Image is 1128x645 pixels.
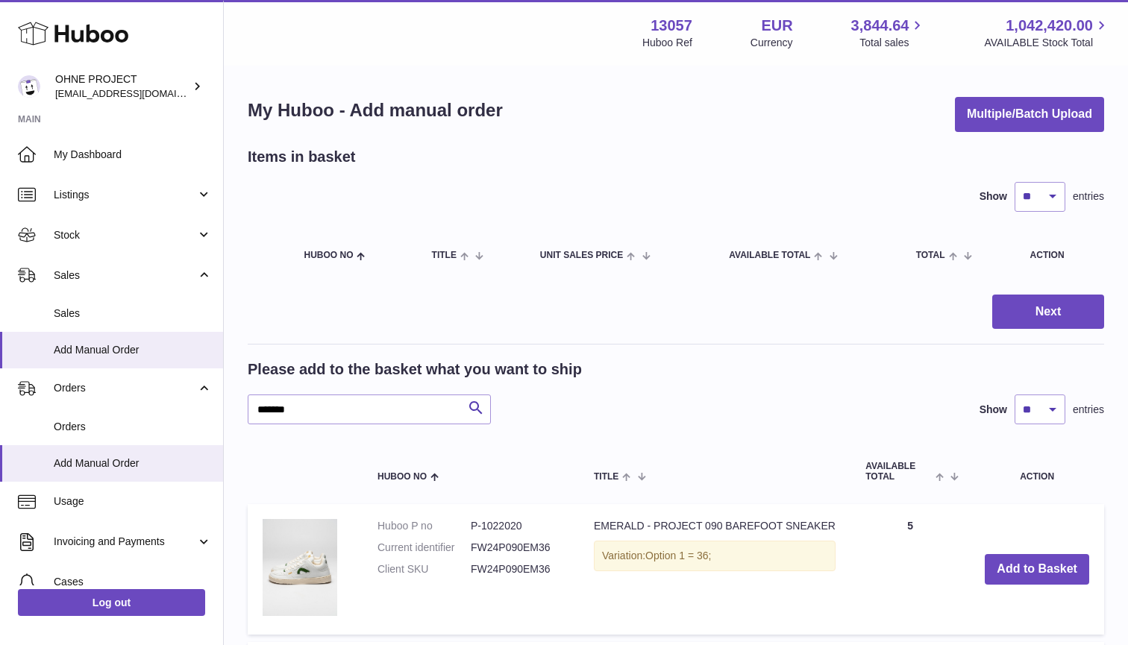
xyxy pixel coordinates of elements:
span: Add Manual Order [54,456,212,471]
dt: Huboo P no [377,519,471,533]
span: entries [1073,189,1104,204]
a: Log out [18,589,205,616]
div: Huboo Ref [642,36,692,50]
span: AVAILABLE Stock Total [984,36,1110,50]
th: Action [970,447,1104,496]
div: OHNE PROJECT [55,72,189,101]
a: 3,844.64 Total sales [851,16,927,50]
dd: FW24P090EM36 [471,562,564,576]
button: Add to Basket [985,554,1089,585]
h2: Please add to the basket what you want to ship [248,359,582,380]
span: Stock [54,228,196,242]
img: EMERALD - PROJECT 090 BAREFOOT SNEAKER [263,519,337,616]
label: Show [980,189,1007,204]
img: support@ohneproject.com [18,75,40,98]
span: Unit Sales Price [540,251,623,260]
span: My Dashboard [54,148,212,162]
div: Variation: [594,541,836,571]
strong: 13057 [651,16,692,36]
span: Sales [54,306,212,321]
span: Usage [54,494,212,509]
span: Total [916,251,945,260]
h1: My Huboo - Add manual order [248,98,503,122]
dd: FW24P090EM36 [471,541,564,555]
dt: Client SKU [377,562,471,576]
span: Title [594,472,618,482]
span: Orders [54,420,212,434]
h2: Items in basket [248,147,356,167]
span: AVAILABLE Total [865,462,932,481]
div: Currency [751,36,793,50]
td: 5 [850,504,970,635]
span: entries [1073,403,1104,417]
span: 3,844.64 [851,16,909,36]
button: Multiple/Batch Upload [955,97,1104,132]
a: 1,042,420.00 AVAILABLE Stock Total [984,16,1110,50]
span: Orders [54,381,196,395]
span: Cases [54,575,212,589]
span: Total sales [859,36,926,50]
span: Huboo no [304,251,353,260]
span: [EMAIL_ADDRESS][DOMAIN_NAME] [55,87,219,99]
span: Add Manual Order [54,343,212,357]
span: Sales [54,268,196,283]
span: 1,042,420.00 [1006,16,1093,36]
span: Title [432,251,457,260]
span: Listings [54,188,196,202]
strong: EUR [761,16,792,36]
td: EMERALD - PROJECT 090 BAREFOOT SNEAKER [579,504,850,635]
button: Next [992,295,1104,330]
span: Option 1 = 36; [645,550,711,561]
dt: Current identifier [377,541,471,555]
span: Huboo no [377,472,427,482]
dd: P-1022020 [471,519,564,533]
div: Action [1030,251,1089,260]
span: AVAILABLE Total [729,251,810,260]
label: Show [980,403,1007,417]
span: Invoicing and Payments [54,535,196,549]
